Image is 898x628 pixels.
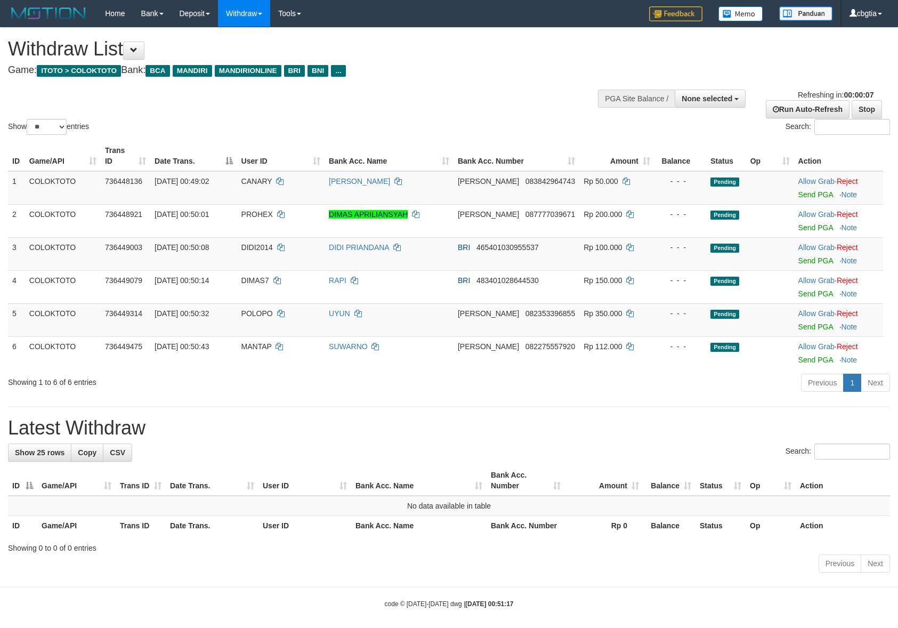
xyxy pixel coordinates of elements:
strong: 00:00:07 [844,91,873,99]
label: Search: [786,119,890,135]
a: Note [842,356,857,364]
div: - - - [659,275,702,286]
a: Note [842,256,857,265]
a: Previous [801,374,844,392]
input: Search: [814,119,890,135]
span: Copy [78,448,96,457]
label: Search: [786,444,890,460]
span: · [798,309,837,318]
span: [PERSON_NAME] [458,210,519,219]
th: User ID: activate to sort column ascending [258,465,351,496]
th: User ID: activate to sort column ascending [237,141,325,171]
span: Pending [710,277,739,286]
td: No data available in table [8,496,890,516]
th: Rp 0 [565,516,643,536]
th: Game/API: activate to sort column ascending [25,141,101,171]
a: Stop [852,100,882,118]
span: · [798,243,837,252]
th: Bank Acc. Name: activate to sort column ascending [325,141,454,171]
td: COLOKTOTO [25,336,101,369]
th: Trans ID: activate to sort column ascending [101,141,150,171]
a: Send PGA [798,190,833,199]
a: UYUN [329,309,350,318]
span: BRI [458,276,470,285]
a: Send PGA [798,223,833,232]
a: CSV [103,444,132,462]
a: Next [861,374,890,392]
span: [DATE] 00:49:02 [155,177,209,186]
a: Reject [837,309,858,318]
th: Op [746,516,796,536]
th: Game/API [37,516,116,536]
span: Refreshing in: [798,91,873,99]
small: code © [DATE]-[DATE] dwg | [385,600,514,608]
span: 736448136 [105,177,142,186]
a: Allow Grab [798,243,835,252]
label: Show entries [8,119,89,135]
a: Send PGA [798,289,833,298]
span: Rp 50.000 [584,177,618,186]
a: Allow Grab [798,276,835,285]
span: DIMAS7 [241,276,269,285]
div: - - - [659,209,702,220]
select: Showentries [27,119,67,135]
th: Date Trans.: activate to sort column descending [150,141,237,171]
th: Balance: activate to sort column ascending [643,465,695,496]
td: 4 [8,270,25,303]
th: Status: activate to sort column ascending [695,465,746,496]
span: · [798,276,837,285]
span: MANDIRI [173,65,212,77]
td: COLOKTOTO [25,237,101,270]
div: - - - [659,242,702,253]
td: COLOKTOTO [25,303,101,336]
a: Copy [71,444,103,462]
a: Send PGA [798,356,833,364]
th: Action [794,141,883,171]
th: Bank Acc. Number: activate to sort column ascending [487,465,565,496]
th: Op: activate to sort column ascending [746,465,796,496]
span: [PERSON_NAME] [458,177,519,186]
span: Rp 200.000 [584,210,622,219]
span: CSV [110,448,125,457]
th: Status [695,516,746,536]
a: Note [842,223,857,232]
span: Pending [710,178,739,187]
td: 6 [8,336,25,369]
th: Action [796,465,890,496]
span: Rp 150.000 [584,276,622,285]
div: Showing 1 to 6 of 6 entries [8,373,366,388]
span: 736449003 [105,243,142,252]
span: Pending [710,211,739,220]
th: Game/API: activate to sort column ascending [37,465,116,496]
span: [DATE] 00:50:14 [155,276,209,285]
a: Reject [837,177,858,186]
div: - - - [659,341,702,352]
th: Bank Acc. Number: activate to sort column ascending [454,141,579,171]
a: Run Auto-Refresh [766,100,850,118]
span: Pending [710,310,739,319]
div: PGA Site Balance / [598,90,675,108]
span: Rp 100.000 [584,243,622,252]
td: COLOKTOTO [25,270,101,303]
th: Balance [654,141,706,171]
td: 3 [8,237,25,270]
div: Showing 0 to 0 of 0 entries [8,538,890,553]
td: · [794,171,883,205]
th: Balance [643,516,695,536]
span: Show 25 rows [15,448,64,457]
a: Allow Grab [798,309,835,318]
input: Search: [814,444,890,460]
span: ITOTO > COLOKTOTO [37,65,121,77]
span: Rp 112.000 [584,342,622,351]
th: Bank Acc. Number [487,516,565,536]
th: Amount: activate to sort column ascending [579,141,654,171]
span: [DATE] 00:50:32 [155,309,209,318]
span: Rp 350.000 [584,309,622,318]
a: Allow Grab [798,342,835,351]
a: 1 [843,374,861,392]
span: DIDI2014 [241,243,273,252]
h1: Latest Withdraw [8,417,890,439]
a: Reject [837,276,858,285]
span: MANDIRIONLINE [215,65,281,77]
img: Button%20Memo.svg [718,6,763,21]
